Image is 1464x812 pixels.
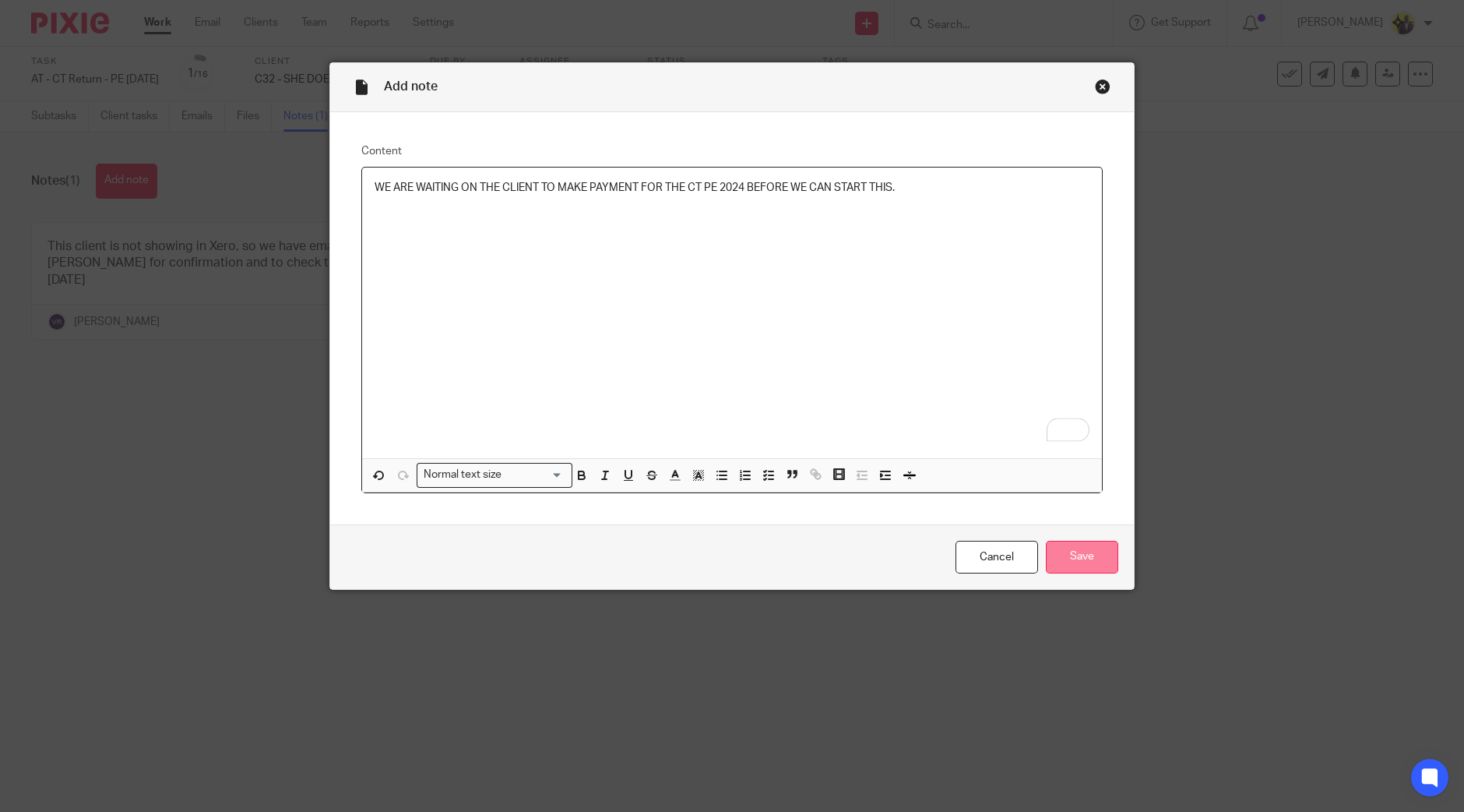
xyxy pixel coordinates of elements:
div: Close this dialog window [1095,79,1110,94]
span: Normal text size [421,467,505,483]
div: To enrich screen reader interactions, please activate Accessibility in Grammarly extension settings [362,168,1102,458]
div: Search for option [417,463,572,487]
input: Search for option [507,467,563,483]
a: Cancel [955,541,1038,574]
span: Add note [384,80,438,93]
p: WE ARE WAITING ON THE CLIENT TO MAKE PAYMENT FOR THE CT PE 2024 BEFORE WE CAN START THIS. [375,180,1089,196]
label: Content [361,143,1103,159]
input: Save [1046,541,1118,574]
